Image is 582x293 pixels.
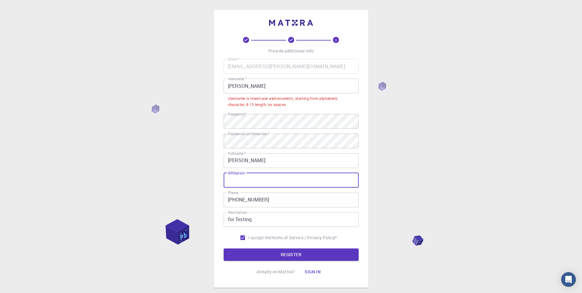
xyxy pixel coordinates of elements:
p: Terms of Service / Privacy Policy * [271,235,337,241]
label: Password confirmation [228,131,269,136]
button: REGISTER [224,248,359,261]
label: Affiliation [228,170,245,176]
p: Already on Mat3ra? [256,269,295,275]
div: Username is lowercase alphanumeric, starting from alphabetic character, 4-15 length, no spaces [228,96,354,108]
label: username [228,76,247,81]
p: Provide additional info [268,48,314,54]
label: Email [228,57,240,62]
label: Password [228,111,247,117]
label: Description [228,210,247,215]
span: I accept the [249,235,271,241]
button: Sign in [300,266,326,278]
a: Terms of Service / Privacy Policy* [271,235,337,241]
label: Phone [228,190,238,195]
div: Open Intercom Messenger [561,272,576,287]
text: 3 [335,38,337,42]
label: Fullname [228,151,246,156]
